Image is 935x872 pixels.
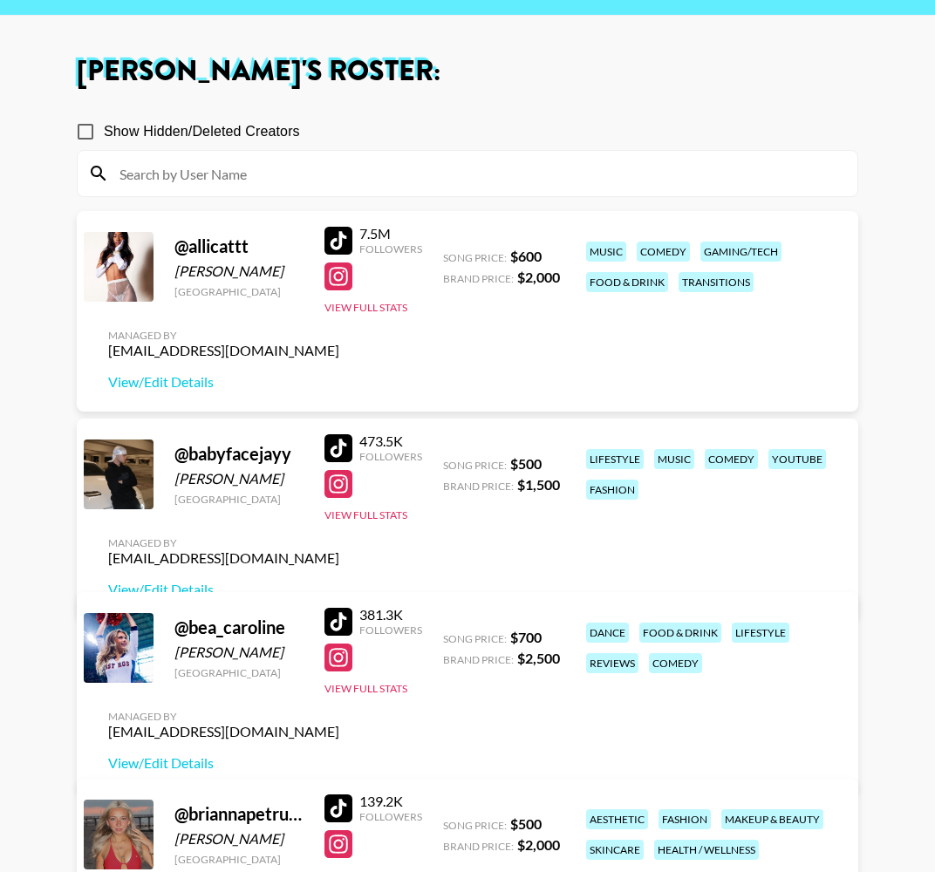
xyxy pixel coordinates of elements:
div: reviews [586,653,638,673]
span: Song Price: [443,459,507,472]
div: food & drink [639,623,721,643]
div: dance [586,623,629,643]
div: 7.5M [359,225,422,242]
a: View/Edit Details [108,373,339,391]
strong: $ 2,000 [517,836,560,853]
a: View/Edit Details [108,754,339,772]
div: @ babyfacejayy [174,443,304,465]
h1: [PERSON_NAME] 's Roster: [77,58,858,85]
div: 139.2K [359,793,422,810]
span: Brand Price: [443,653,514,666]
a: View/Edit Details [108,581,339,598]
strong: $ 500 [510,815,542,832]
div: music [654,449,694,469]
div: Followers [359,450,422,463]
div: [GEOGRAPHIC_DATA] [174,493,304,506]
div: comedy [637,242,690,262]
div: [GEOGRAPHIC_DATA] [174,666,304,679]
div: comedy [705,449,758,469]
div: [GEOGRAPHIC_DATA] [174,853,304,866]
div: makeup & beauty [721,809,823,829]
div: 473.5K [359,433,422,450]
div: @ bea_caroline [174,617,304,638]
strong: $ 2,500 [517,650,560,666]
div: gaming/tech [700,242,781,262]
strong: $ 600 [510,248,542,264]
div: Managed By [108,710,339,723]
div: @ allicattt [174,235,304,257]
div: lifestyle [586,449,644,469]
span: Brand Price: [443,840,514,853]
div: aesthetic [586,809,648,829]
strong: $ 1,500 [517,476,560,493]
span: Brand Price: [443,272,514,285]
div: [PERSON_NAME] [174,830,304,848]
div: youtube [768,449,826,469]
div: 381.3K [359,606,422,623]
strong: $ 500 [510,455,542,472]
span: Song Price: [443,632,507,645]
div: comedy [649,653,702,673]
span: Song Price: [443,819,507,832]
button: View Full Stats [324,508,407,521]
div: [PERSON_NAME] [174,262,304,280]
span: Song Price: [443,251,507,264]
strong: $ 700 [510,629,542,645]
div: [EMAIL_ADDRESS][DOMAIN_NAME] [108,549,339,567]
button: View Full Stats [324,682,407,695]
div: [PERSON_NAME] [174,644,304,661]
div: music [586,242,626,262]
div: fashion [659,809,711,829]
strong: $ 2,000 [517,269,560,285]
div: lifestyle [732,623,789,643]
div: [GEOGRAPHIC_DATA] [174,285,304,298]
div: food & drink [586,272,668,292]
div: transitions [679,272,754,292]
div: fashion [586,480,638,500]
div: @ briannapetruzzi [174,803,304,825]
div: Managed By [108,329,339,342]
div: Followers [359,810,422,823]
div: Managed By [108,536,339,549]
div: [PERSON_NAME] [174,470,304,487]
input: Search by User Name [109,160,847,187]
span: Show Hidden/Deleted Creators [104,121,300,142]
button: View Full Stats [324,301,407,314]
div: Followers [359,242,422,255]
div: Followers [359,623,422,637]
div: health / wellness [654,840,759,860]
div: [EMAIL_ADDRESS][DOMAIN_NAME] [108,342,339,359]
span: Brand Price: [443,480,514,493]
div: [EMAIL_ADDRESS][DOMAIN_NAME] [108,723,339,740]
div: skincare [586,840,644,860]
